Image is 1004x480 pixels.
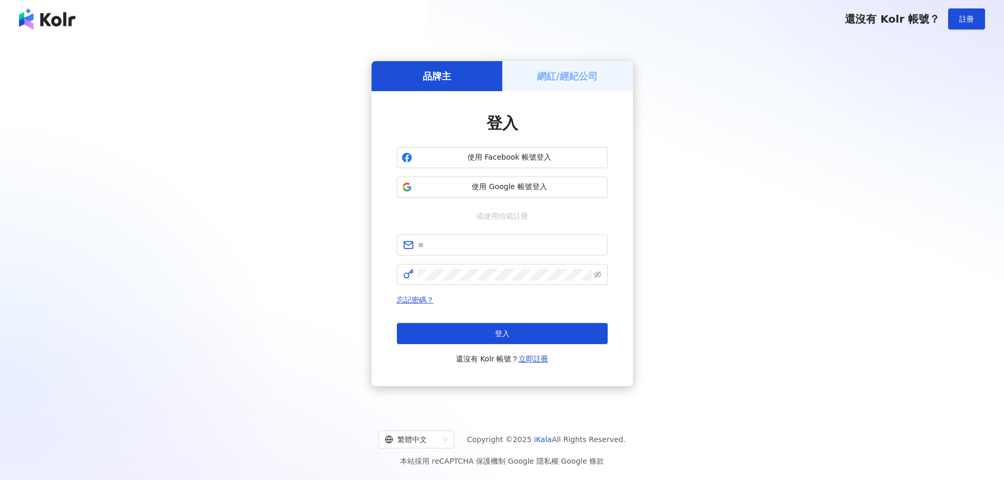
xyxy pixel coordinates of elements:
[959,15,974,23] span: 註冊
[559,457,561,465] span: |
[400,455,604,467] span: 本站採用 reCAPTCHA 保護機制
[495,329,510,338] span: 登入
[469,210,535,222] span: 或使用信箱註冊
[397,177,608,198] button: 使用 Google 帳號登入
[948,8,985,30] button: 註冊
[397,147,608,168] button: 使用 Facebook 帳號登入
[397,323,608,344] button: 登入
[508,457,559,465] a: Google 隱私權
[519,355,548,363] a: 立即註冊
[467,433,626,446] span: Copyright © 2025 All Rights Reserved.
[423,70,451,83] h5: 品牌主
[486,114,518,132] span: 登入
[845,13,940,25] span: 還沒有 Kolr 帳號？
[416,152,603,163] span: 使用 Facebook 帳號登入
[385,431,438,448] div: 繁體中文
[561,457,604,465] a: Google 條款
[19,8,75,30] img: logo
[456,352,549,365] span: 還沒有 Kolr 帳號？
[534,435,552,444] a: iKala
[537,70,598,83] h5: 網紅/經紀公司
[397,296,434,304] a: 忘記密碼？
[594,271,601,278] span: eye-invisible
[505,457,508,465] span: |
[416,182,603,192] span: 使用 Google 帳號登入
